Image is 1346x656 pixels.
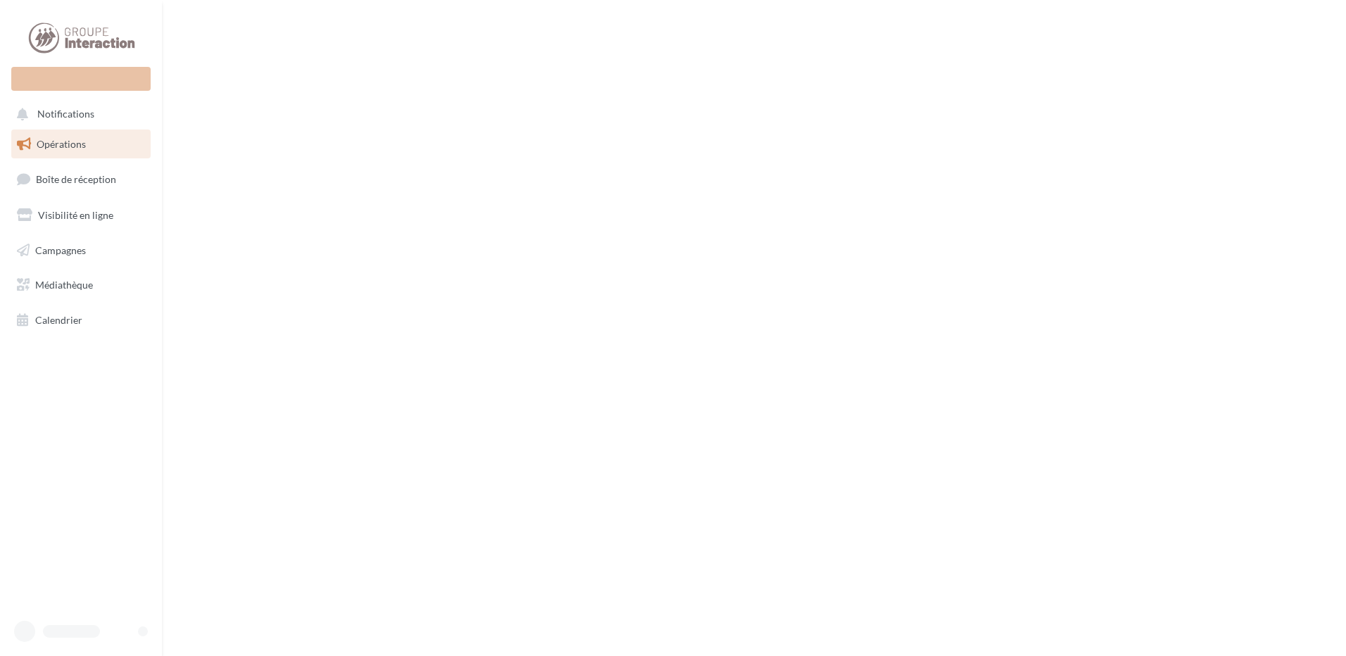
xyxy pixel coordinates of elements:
[37,108,94,120] span: Notifications
[11,67,151,91] div: Nouvelle campagne
[35,314,82,326] span: Calendrier
[8,236,153,265] a: Campagnes
[8,305,153,335] a: Calendrier
[37,138,86,150] span: Opérations
[8,130,153,159] a: Opérations
[8,201,153,230] a: Visibilité en ligne
[36,173,116,185] span: Boîte de réception
[8,270,153,300] a: Médiathèque
[38,209,113,221] span: Visibilité en ligne
[8,164,153,194] a: Boîte de réception
[35,244,86,256] span: Campagnes
[35,279,93,291] span: Médiathèque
